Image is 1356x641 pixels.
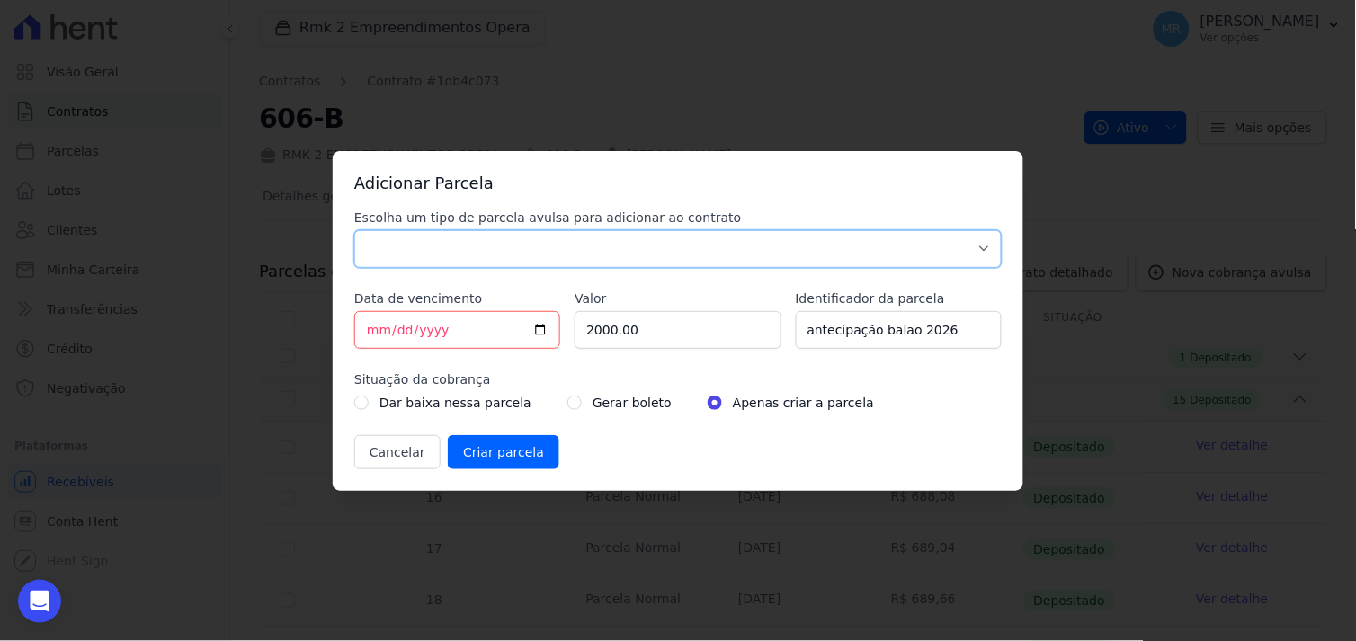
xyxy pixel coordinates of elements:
[733,392,874,414] label: Apenas criar a parcela
[354,289,560,307] label: Data de vencimento
[593,392,672,414] label: Gerar boleto
[354,370,1002,388] label: Situação da cobrança
[354,209,1002,227] label: Escolha um tipo de parcela avulsa para adicionar ao contrato
[448,435,559,469] input: Criar parcela
[575,289,781,307] label: Valor
[354,435,441,469] button: Cancelar
[354,173,1002,194] h3: Adicionar Parcela
[379,392,531,414] label: Dar baixa nessa parcela
[18,580,61,623] div: Open Intercom Messenger
[796,289,1002,307] label: Identificador da parcela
